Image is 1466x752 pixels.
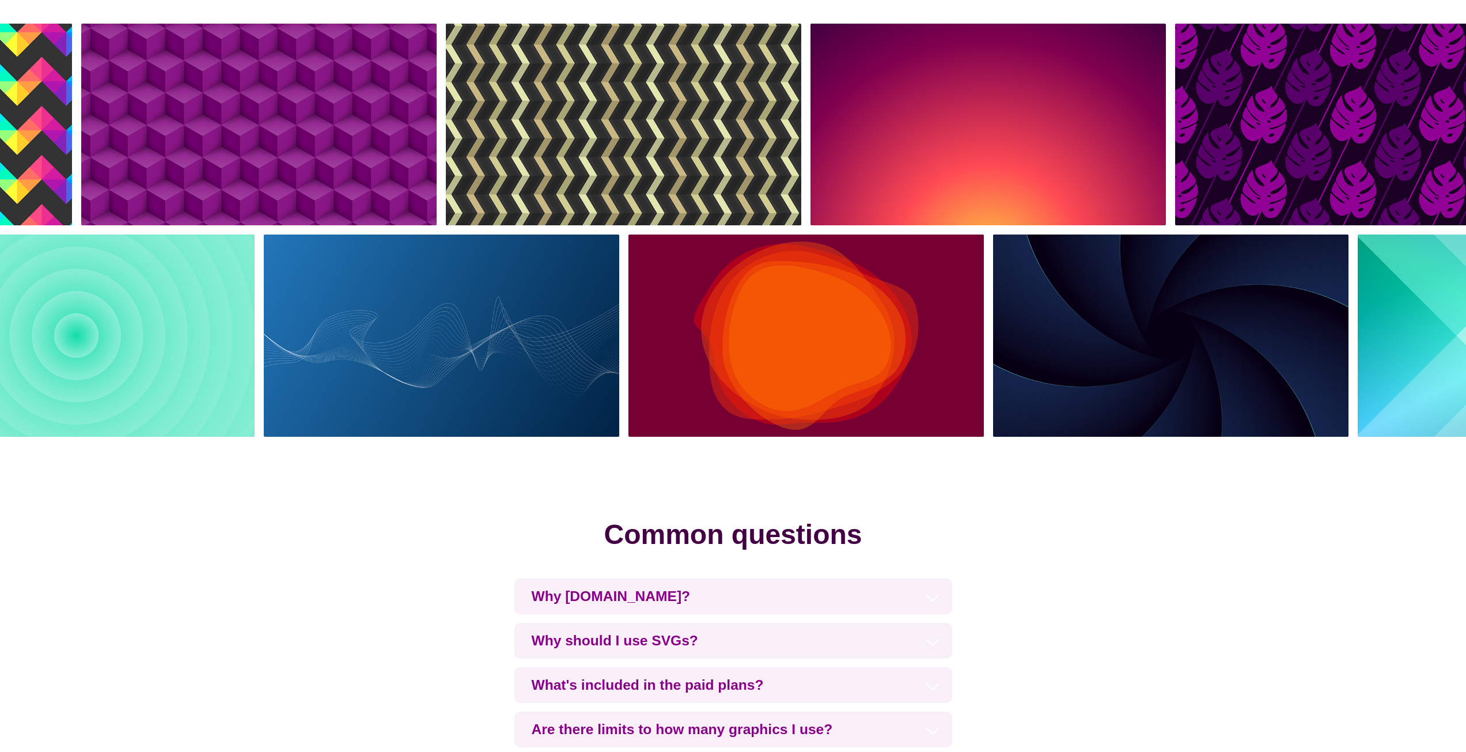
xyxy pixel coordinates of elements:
h3: Are there limits to how many graphics I use? [514,712,952,747]
h2: Common questions [35,514,1431,556]
h3: Why should I use SVGs? [514,623,952,659]
h3: Why [DOMAIN_NAME]? [514,579,952,614]
h3: What's included in the paid plans? [514,667,952,703]
img: Complex Repeating Stripe Pattern with Depth [441,19,806,230]
img: 3D Cube Repeating Pattern [77,19,441,230]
